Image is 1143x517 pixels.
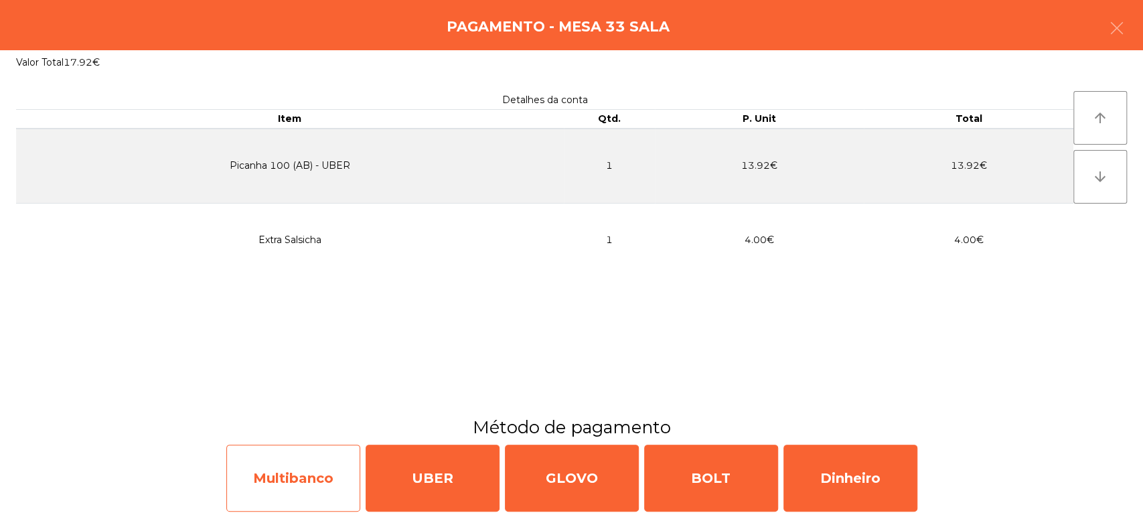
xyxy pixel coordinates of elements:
[1073,150,1127,204] button: arrow_downward
[16,56,64,68] span: Valor Total
[655,129,864,204] td: 13.92€
[16,129,564,204] td: Picanha 100 (AB) - UBER
[655,203,864,277] td: 4.00€
[447,17,670,37] h4: Pagamento - Mesa 33 Sala
[864,110,1073,129] th: Total
[564,110,655,129] th: Qtd.
[10,415,1133,439] h3: Método de pagamento
[16,110,564,129] th: Item
[864,203,1073,277] td: 4.00€
[644,445,778,512] div: BOLT
[564,129,655,204] td: 1
[502,94,588,106] span: Detalhes da conta
[226,445,360,512] div: Multibanco
[64,56,100,68] span: 17.92€
[1073,91,1127,145] button: arrow_upward
[864,129,1073,204] td: 13.92€
[366,445,500,512] div: UBER
[16,203,564,277] td: Extra Salsicha
[783,445,917,512] div: Dinheiro
[1092,110,1108,126] i: arrow_upward
[1092,169,1108,185] i: arrow_downward
[655,110,864,129] th: P. Unit
[564,203,655,277] td: 1
[505,445,639,512] div: GLOVO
